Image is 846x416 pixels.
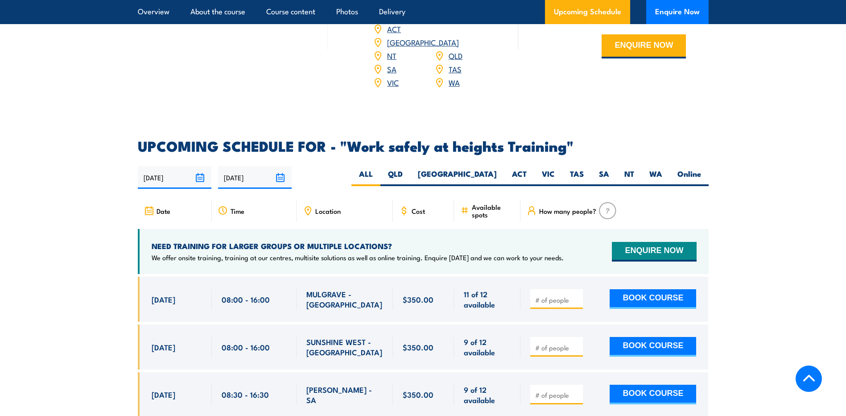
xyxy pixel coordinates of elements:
[535,391,580,399] input: # of people
[387,23,401,34] a: ACT
[152,342,175,352] span: [DATE]
[535,295,580,304] input: # of people
[138,139,709,152] h2: UPCOMING SCHEDULE FOR - "Work safely at heights Training"
[472,203,514,218] span: Available spots
[387,50,396,61] a: NT
[152,294,175,304] span: [DATE]
[222,342,270,352] span: 08:00 - 16:00
[387,37,459,47] a: [GEOGRAPHIC_DATA]
[504,169,534,186] label: ACT
[612,242,696,262] button: ENQUIRE NOW
[464,289,511,310] span: 11 of 12 available
[449,50,462,61] a: QLD
[380,169,410,186] label: QLD
[591,169,617,186] label: SA
[231,207,244,215] span: Time
[610,289,696,309] button: BOOK COURSE
[306,384,383,405] span: [PERSON_NAME] - SA
[412,207,425,215] span: Cost
[157,207,170,215] span: Date
[539,207,596,215] span: How many people?
[410,169,504,186] label: [GEOGRAPHIC_DATA]
[449,63,462,74] a: TAS
[152,389,175,399] span: [DATE]
[562,169,591,186] label: TAS
[315,207,341,215] span: Location
[670,169,709,186] label: Online
[610,385,696,404] button: BOOK COURSE
[403,294,433,304] span: $350.00
[449,77,460,87] a: WA
[218,166,292,189] input: To date
[403,389,433,399] span: $350.00
[602,34,686,58] button: ENQUIRE NOW
[306,289,383,310] span: MULGRAVE - [GEOGRAPHIC_DATA]
[387,63,396,74] a: SA
[138,166,211,189] input: From date
[152,253,564,262] p: We offer onsite training, training at our centres, multisite solutions as well as online training...
[610,337,696,357] button: BOOK COURSE
[464,384,511,405] span: 9 of 12 available
[387,77,399,87] a: VIC
[617,169,642,186] label: NT
[222,389,269,399] span: 08:30 - 16:30
[642,169,670,186] label: WA
[306,337,383,358] span: SUNSHINE WEST - [GEOGRAPHIC_DATA]
[534,169,562,186] label: VIC
[152,241,564,251] h4: NEED TRAINING FOR LARGER GROUPS OR MULTIPLE LOCATIONS?
[535,343,580,352] input: # of people
[351,169,380,186] label: ALL
[464,337,511,358] span: 9 of 12 available
[222,294,270,304] span: 08:00 - 16:00
[403,342,433,352] span: $350.00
